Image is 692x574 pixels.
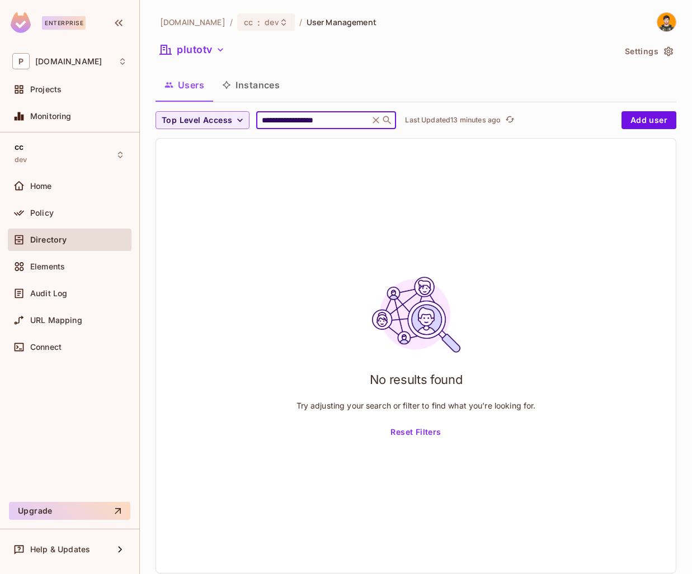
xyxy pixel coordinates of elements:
[296,400,536,411] p: Try adjusting your search or filter to find what you’re looking for.
[213,71,289,99] button: Instances
[30,85,62,94] span: Projects
[620,42,676,60] button: Settings
[30,235,67,244] span: Directory
[156,41,229,59] button: plutotv
[11,12,31,33] img: SReyMgAAAABJRU5ErkJggg==
[30,289,67,298] span: Audit Log
[30,182,52,191] span: Home
[160,17,225,27] span: the active workspace
[657,13,676,31] img: Thiago Martins
[15,155,27,164] span: dev
[307,17,376,27] span: User Management
[30,208,54,217] span: Policy
[505,115,515,126] span: refresh
[30,545,90,554] span: Help & Updates
[622,111,676,129] button: Add user
[299,17,302,27] li: /
[244,17,253,27] span: cc
[9,502,130,520] button: Upgrade
[12,53,30,69] span: P
[230,17,233,27] li: /
[30,262,65,271] span: Elements
[42,16,86,30] div: Enterprise
[257,18,261,27] span: :
[156,111,250,129] button: Top Level Access
[501,113,516,127] span: Click to refresh data
[156,71,213,99] button: Users
[405,116,501,125] p: Last Updated 13 minutes ago
[162,113,232,127] span: Top Level Access
[30,316,82,325] span: URL Mapping
[370,371,463,388] h1: No results found
[503,113,516,127] button: refresh
[30,343,62,352] span: Connect
[265,17,279,27] span: dev
[15,143,23,151] span: cc
[35,57,102,66] span: Workspace: pluto.tv
[386,423,445,441] button: Reset Filters
[30,112,72,121] span: Monitoring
